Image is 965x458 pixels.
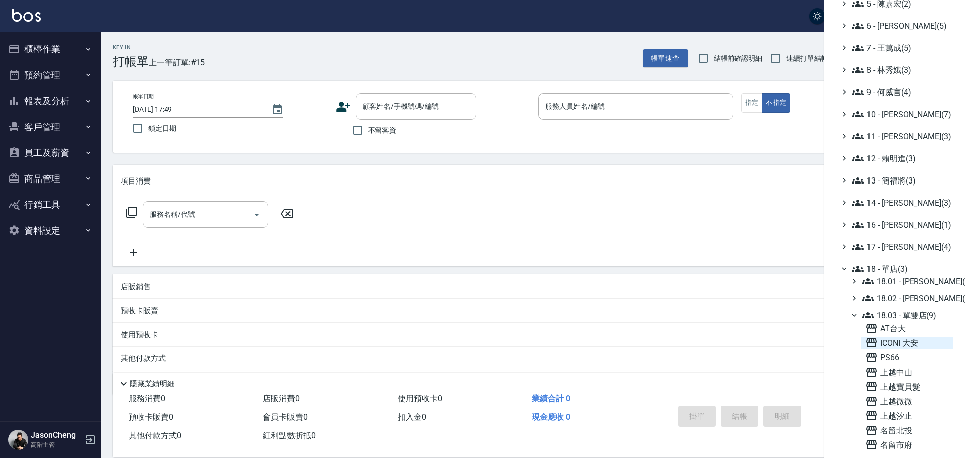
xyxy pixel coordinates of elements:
span: 18.03 - 單雙店(9) [862,309,949,321]
span: 18.01 - [PERSON_NAME](5) [862,275,949,287]
span: 18.02 - [PERSON_NAME](5) [862,292,949,304]
span: 名留北投 [865,424,949,436]
span: 上越微微 [865,395,949,407]
span: 11 - [PERSON_NAME](3) [852,130,949,142]
span: 上越中山 [865,366,949,378]
span: PS66 [865,351,949,363]
span: ICONI 大安 [865,337,949,349]
span: 名留市府 [865,439,949,451]
span: 10 - [PERSON_NAME](7) [852,108,949,120]
span: 8 - 林秀娥(3) [852,64,949,76]
span: 上越汐止 [865,410,949,422]
span: 12 - 賴明進(3) [852,152,949,164]
span: 18 - 單店(3) [852,263,949,275]
span: 17 - [PERSON_NAME](4) [852,241,949,253]
span: 16 - [PERSON_NAME](1) [852,219,949,231]
span: 7 - 王萬成(5) [852,42,949,54]
span: 14 - [PERSON_NAME](3) [852,197,949,209]
span: 13 - 簡福將(3) [852,174,949,187]
span: 6 - [PERSON_NAME](5) [852,20,949,32]
span: AT台大 [865,322,949,334]
span: 上越寶貝髮 [865,381,949,393]
span: 9 - 何威言(4) [852,86,949,98]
